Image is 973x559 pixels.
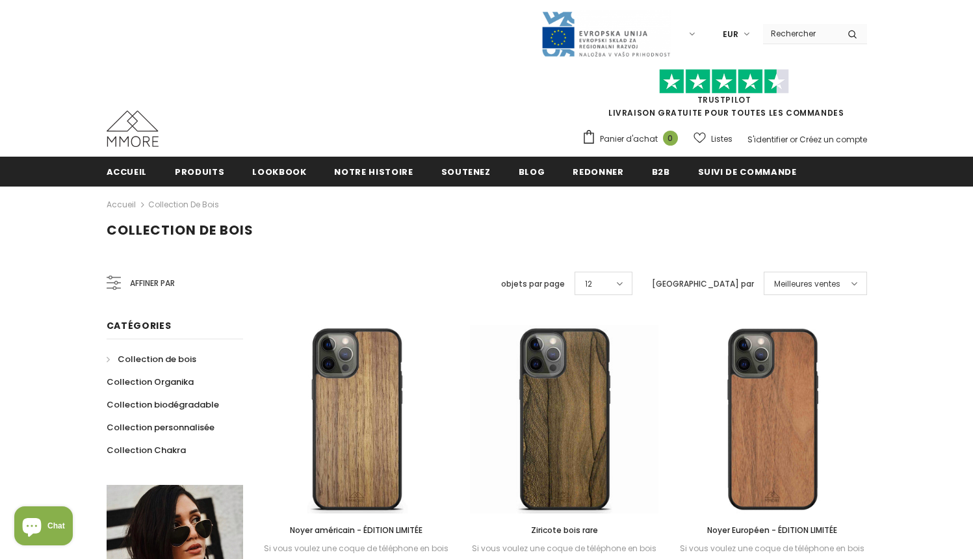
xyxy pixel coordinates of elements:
[582,129,684,149] a: Panier d'achat 0
[107,421,214,434] span: Collection personnalisée
[707,525,837,536] span: Noyer Européen - ÉDITION LIMITÉE
[541,28,671,39] a: Javni Razpis
[697,94,751,105] a: TrustPilot
[263,523,451,538] a: Noyer américain - ÉDITION LIMITÉE
[107,221,253,239] span: Collection de bois
[573,166,623,178] span: Redonner
[175,157,224,186] a: Produits
[107,110,159,147] img: Cas MMORE
[118,353,196,365] span: Collection de bois
[252,166,306,178] span: Lookbook
[678,523,866,538] a: Noyer Européen - ÉDITION LIMITÉE
[600,133,658,146] span: Panier d'achat
[107,439,186,461] a: Collection Chakra
[107,444,186,456] span: Collection Chakra
[107,166,148,178] span: Accueil
[698,157,797,186] a: Suivi de commande
[107,416,214,439] a: Collection personnalisée
[107,197,136,213] a: Accueil
[107,370,194,393] a: Collection Organika
[694,127,733,150] a: Listes
[531,525,598,536] span: Ziricote bois rare
[652,278,754,291] label: [GEOGRAPHIC_DATA] par
[541,10,671,58] img: Javni Razpis
[107,398,219,411] span: Collection biodégradable
[799,134,867,145] a: Créez un compte
[573,157,623,186] a: Redonner
[585,278,592,291] span: 12
[107,376,194,388] span: Collection Organika
[519,166,545,178] span: Blog
[652,157,670,186] a: B2B
[711,133,733,146] span: Listes
[747,134,788,145] a: S'identifier
[441,157,491,186] a: soutenez
[659,69,789,94] img: Faites confiance aux étoiles pilotes
[441,166,491,178] span: soutenez
[470,523,658,538] a: Ziricote bois rare
[501,278,565,291] label: objets par page
[723,28,738,41] span: EUR
[774,278,840,291] span: Meilleures ventes
[10,506,77,549] inbox-online-store-chat: Shopify online store chat
[652,166,670,178] span: B2B
[290,525,422,536] span: Noyer américain - ÉDITION LIMITÉE
[107,319,172,332] span: Catégories
[130,276,175,291] span: Affiner par
[175,166,224,178] span: Produits
[148,199,219,210] a: Collection de bois
[107,157,148,186] a: Accueil
[763,24,838,43] input: Search Site
[663,131,678,146] span: 0
[698,166,797,178] span: Suivi de commande
[107,393,219,416] a: Collection biodégradable
[334,157,413,186] a: Notre histoire
[334,166,413,178] span: Notre histoire
[582,75,867,118] span: LIVRAISON GRATUITE POUR TOUTES LES COMMANDES
[107,348,196,370] a: Collection de bois
[790,134,798,145] span: or
[252,157,306,186] a: Lookbook
[519,157,545,186] a: Blog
